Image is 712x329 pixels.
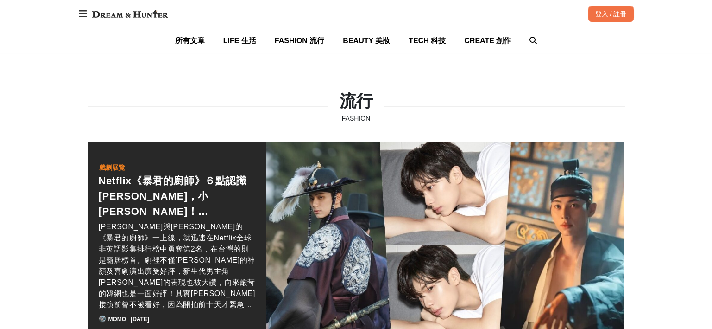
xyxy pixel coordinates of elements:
a: MOMO [108,315,126,323]
div: [DATE] [131,315,149,323]
div: 登入 / 註冊 [588,6,634,22]
span: BEAUTY 美妝 [343,37,390,45]
div: 戲劇展覽 [99,162,125,173]
span: CREATE 創作 [464,37,511,45]
img: Dream & Hunter [88,6,172,22]
span: 所有文章 [175,37,205,45]
div: FASHION [340,114,373,123]
a: LIFE 生活 [223,28,256,53]
div: 流行 [340,89,373,114]
div: Netflix《暴君的廚師》６點認識[PERSON_NAME]，小[PERSON_NAME]！[PERSON_NAME]的「螢幕情侶」！加碼《暴君的廚師》４個幕後小故事 [99,173,256,219]
div: [PERSON_NAME]與[PERSON_NAME]的《暴君的廚師》一上線，就迅速在Netflix全球非英語影集排行榜中勇奪第2名，在台灣的則是霸居榜首。劇裡不僅[PERSON_NAME]的神... [99,221,256,310]
span: TECH 科技 [409,37,446,45]
a: 戲劇展覽 [99,162,126,173]
a: FASHION 流行 [275,28,325,53]
span: FASHION 流行 [275,37,325,45]
img: Avatar [99,316,106,322]
a: 所有文章 [175,28,205,53]
a: Netflix《暴君的廚師》６點認識[PERSON_NAME]，小[PERSON_NAME]！[PERSON_NAME]的「螢幕情侶」！加碼《暴君的廚師》４個幕後小故事[PERSON_NAME]... [99,173,256,310]
a: BEAUTY 美妝 [343,28,390,53]
span: LIFE 生活 [223,37,256,45]
a: CREATE 創作 [464,28,511,53]
a: TECH 科技 [409,28,446,53]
